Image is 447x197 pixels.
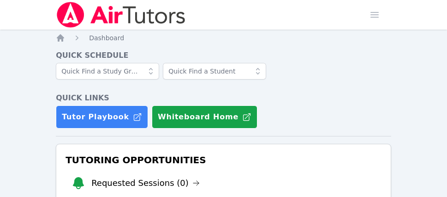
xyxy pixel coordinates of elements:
nav: Breadcrumb [56,33,391,43]
img: Air Tutors [56,2,186,28]
h3: Tutoring Opportunities [64,152,383,168]
h4: Quick Schedule [56,50,391,61]
span: Dashboard [89,34,124,42]
a: Tutor Playbook [56,105,148,129]
a: Requested Sessions (0) [91,177,200,190]
button: Whiteboard Home [152,105,257,129]
input: Quick Find a Student [163,63,266,80]
input: Quick Find a Study Group [56,63,159,80]
h4: Quick Links [56,92,391,104]
a: Dashboard [89,33,124,43]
